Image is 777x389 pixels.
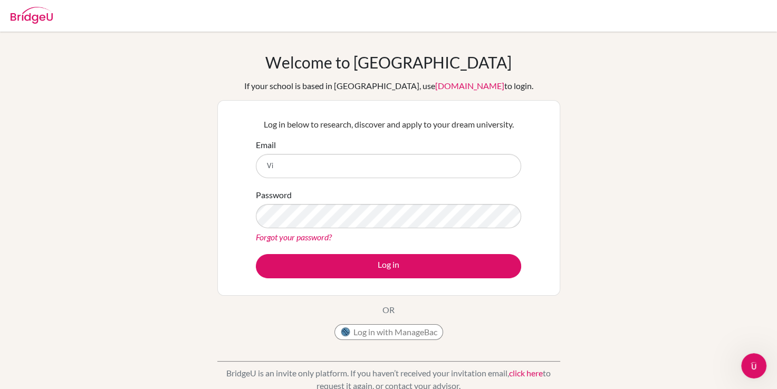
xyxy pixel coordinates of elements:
div: If your school is based in [GEOGRAPHIC_DATA], use to login. [244,80,533,92]
label: Password [256,189,292,201]
button: Log in [256,254,521,278]
a: [DOMAIN_NAME] [435,81,504,91]
button: Log in with ManageBac [334,324,443,340]
img: Bridge-U [11,7,53,24]
p: OR [382,304,395,316]
a: Forgot your password? [256,232,332,242]
a: click here [509,368,543,378]
p: Log in below to research, discover and apply to your dream university. [256,118,521,131]
h1: Welcome to [GEOGRAPHIC_DATA] [265,53,512,72]
iframe: Intercom live chat [741,353,766,378]
label: Email [256,139,276,151]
